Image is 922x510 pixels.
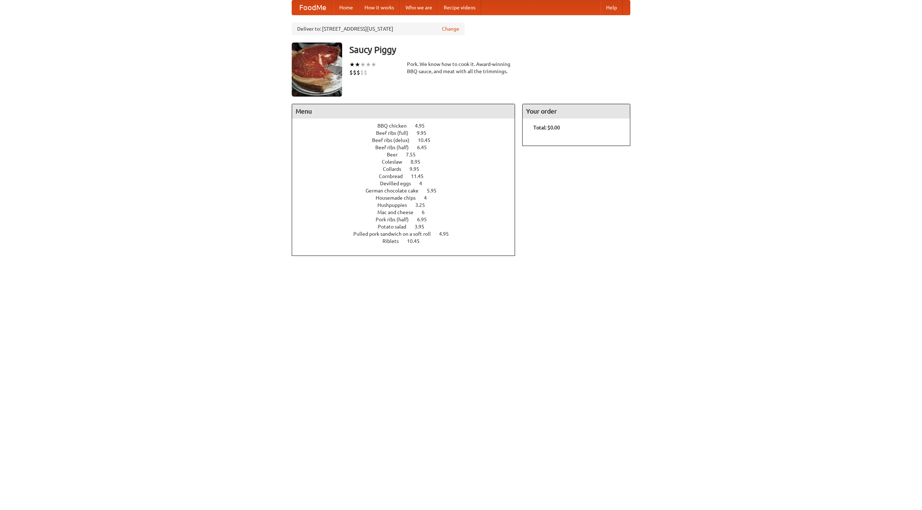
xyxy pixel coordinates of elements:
span: 3.25 [415,202,432,208]
a: Beef ribs (half) 6.45 [375,145,440,150]
a: Hushpuppies 3.25 [377,202,438,208]
img: angular.jpg [292,43,342,97]
a: Potato salad 3.95 [378,224,438,230]
h4: Your order [523,104,630,119]
span: Riblets [382,238,406,244]
span: 10.45 [407,238,427,244]
a: German chocolate cake 5.95 [366,188,450,194]
li: $ [360,68,364,76]
a: Beer 7.55 [387,152,429,158]
a: Cornbread 11.45 [379,173,437,179]
span: Cornbread [379,173,410,179]
a: Recipe videos [438,0,481,15]
a: Who we are [400,0,438,15]
a: Collards 9.95 [383,166,433,172]
span: Devilled eggs [380,181,418,186]
a: How it works [359,0,400,15]
li: ★ [355,61,360,68]
li: $ [349,68,353,76]
a: Pork ribs (half) 6.95 [376,217,440,222]
li: ★ [371,61,376,68]
a: Housemade chips 4 [376,195,440,201]
span: 11.45 [411,173,431,179]
a: Pulled pork sandwich on a soft roll 4.95 [353,231,462,237]
a: Riblets 10.45 [382,238,433,244]
span: 8.95 [411,159,428,165]
span: 6.45 [417,145,434,150]
span: 9.95 [409,166,426,172]
span: 9.95 [417,130,434,136]
span: Collards [383,166,408,172]
span: 4 [419,181,429,186]
li: ★ [366,61,371,68]
span: Pork ribs (half) [376,217,416,222]
li: $ [357,68,360,76]
span: BBQ chicken [377,123,414,129]
span: 4 [424,195,434,201]
div: Deliver to: [STREET_ADDRESS][US_STATE] [292,22,465,35]
li: $ [353,68,357,76]
span: Beef ribs (full) [376,130,416,136]
a: Beef ribs (delux) 10.45 [372,137,444,143]
span: 4.95 [415,123,432,129]
li: ★ [349,61,355,68]
span: Beef ribs (delux) [372,137,417,143]
a: FoodMe [292,0,334,15]
span: 5.95 [427,188,444,194]
span: Beef ribs (half) [375,145,416,150]
a: Help [600,0,623,15]
a: Devilled eggs 4 [380,181,435,186]
li: $ [364,68,367,76]
a: BBQ chicken 4.95 [377,123,438,129]
span: 4.95 [439,231,456,237]
span: German chocolate cake [366,188,426,194]
span: Housemade chips [376,195,423,201]
span: 10.45 [418,137,438,143]
span: 7.55 [406,152,423,158]
span: Hushpuppies [377,202,414,208]
span: Potato salad [378,224,413,230]
a: Change [442,25,459,32]
span: Coleslaw [382,159,409,165]
span: Beer [387,152,405,158]
a: Beef ribs (full) 9.95 [376,130,440,136]
span: Pulled pork sandwich on a soft roll [353,231,438,237]
a: Coleslaw 8.95 [382,159,434,165]
b: Total: $0.00 [533,125,560,130]
div: Pork. We know how to cook it. Award-winning BBQ sauce, and meat with all the trimmings. [407,61,515,75]
span: 6.95 [417,217,434,222]
a: Home [334,0,359,15]
span: 6 [422,209,432,215]
li: ★ [360,61,366,68]
a: Mac and cheese 6 [377,209,438,215]
span: Mac and cheese [377,209,421,215]
span: 3.95 [415,224,431,230]
h3: Saucy Piggy [349,43,630,57]
h4: Menu [292,104,515,119]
